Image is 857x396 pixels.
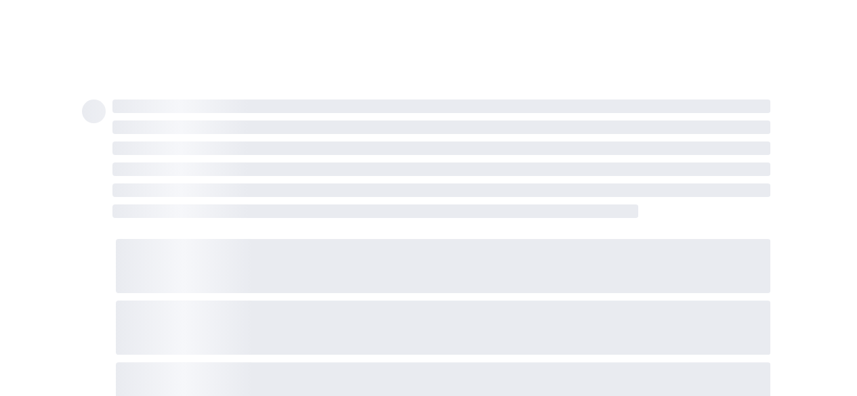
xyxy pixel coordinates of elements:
[112,141,770,155] span: ‌
[112,183,770,197] span: ‌
[112,100,770,113] span: ‌
[112,162,770,176] span: ‌
[112,120,770,134] span: ‌
[112,204,639,218] span: ‌
[116,239,770,293] span: ‌
[116,301,770,355] span: ‌
[82,100,106,123] span: ‌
